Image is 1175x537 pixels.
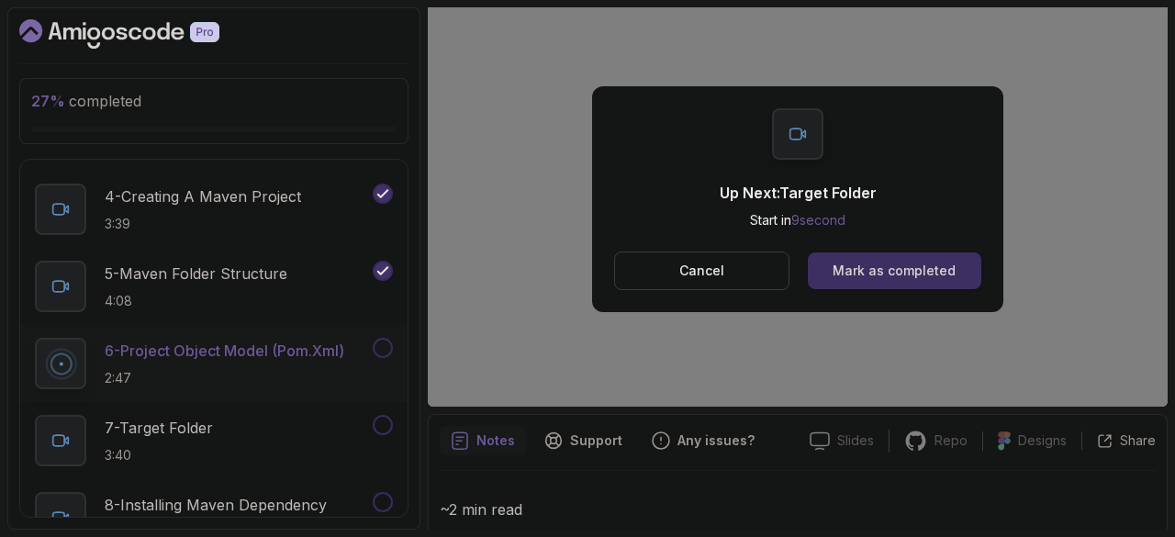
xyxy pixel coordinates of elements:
span: completed [31,92,141,110]
p: 3:40 [105,446,213,464]
button: Feedback button [641,426,766,455]
button: 5-Maven Folder Structure4:08 [35,261,393,312]
button: 4-Creating A Maven Project3:39 [35,184,393,235]
button: 7-Target Folder3:40 [35,415,393,466]
p: Start in [720,211,877,229]
p: 4 - Creating A Maven Project [105,185,301,207]
span: 27 % [31,92,65,110]
button: notes button [440,426,526,455]
button: Cancel [614,252,789,290]
p: 8 - Installing Maven Dependency [105,494,327,516]
p: Designs [1018,431,1067,450]
p: ~2 min read [440,497,1156,522]
p: Share [1120,431,1156,450]
p: 7 - Target Folder [105,417,213,439]
p: Support [570,431,622,450]
p: Repo [934,431,968,450]
a: Dashboard [19,19,262,49]
div: Mark as completed [833,262,956,280]
button: Share [1081,431,1156,450]
p: Up Next: Target Folder [720,182,877,204]
button: Mark as completed [808,252,981,289]
p: 6 - Project Object Model (pom.xml) [105,340,344,362]
p: 5 - Maven Folder Structure [105,263,287,285]
p: Slides [837,431,874,450]
button: Support button [533,426,633,455]
p: 2:47 [105,369,344,387]
p: Any issues? [677,431,755,450]
button: 6-Project Object Model (pom.xml)2:47 [35,338,393,389]
p: Cancel [679,262,724,280]
p: Notes [476,431,515,450]
span: 9 second [791,212,845,228]
p: 4:08 [105,292,287,310]
p: 3:39 [105,215,301,233]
